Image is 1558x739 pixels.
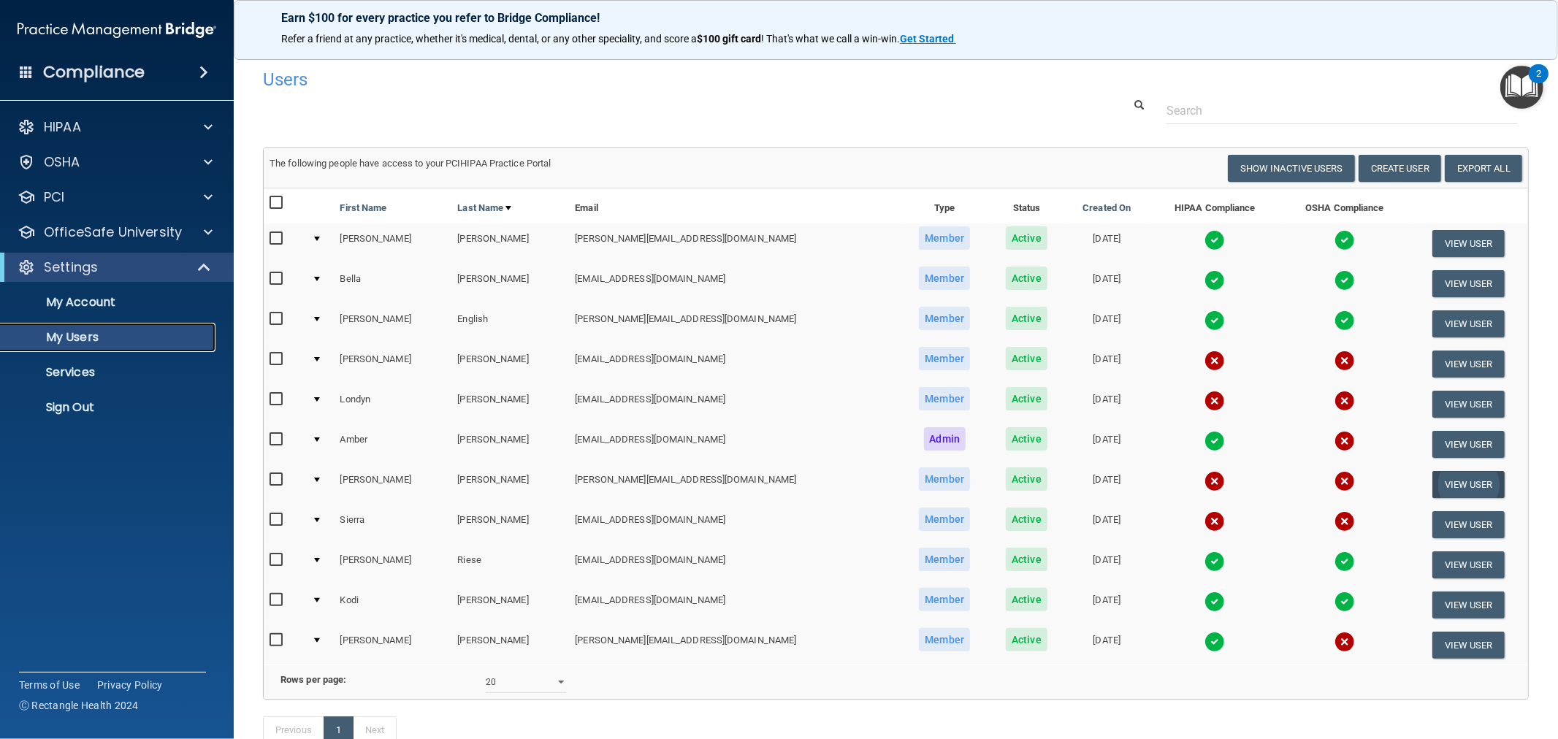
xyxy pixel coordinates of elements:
[1204,230,1225,250] img: tick.e7d51cea.svg
[1204,551,1225,572] img: tick.e7d51cea.svg
[44,259,98,276] p: Settings
[44,188,64,206] p: PCI
[569,344,900,384] td: [EMAIL_ADDRESS][DOMAIN_NAME]
[1204,591,1225,612] img: tick.e7d51cea.svg
[1006,467,1047,491] span: Active
[335,384,452,424] td: Londyn
[1432,230,1505,257] button: View User
[901,188,990,223] th: Type
[919,467,970,491] span: Member
[9,365,209,380] p: Services
[1064,223,1149,264] td: [DATE]
[451,264,569,304] td: [PERSON_NAME]
[1432,391,1505,418] button: View User
[1334,310,1355,331] img: tick.e7d51cea.svg
[270,158,551,169] span: The following people have access to your PCIHIPAA Practice Portal
[919,387,970,410] span: Member
[335,625,452,665] td: [PERSON_NAME]
[457,199,511,217] a: Last Name
[1445,155,1522,182] a: Export All
[1359,155,1441,182] button: Create User
[1064,384,1149,424] td: [DATE]
[1064,625,1149,665] td: [DATE]
[1006,628,1047,651] span: Active
[44,118,81,136] p: HIPAA
[9,330,209,345] p: My Users
[919,267,970,290] span: Member
[281,33,697,45] span: Refer a friend at any practice, whether it's medical, dental, or any other speciality, and score a
[97,678,163,692] a: Privacy Policy
[1064,304,1149,344] td: [DATE]
[1006,548,1047,571] span: Active
[569,264,900,304] td: [EMAIL_ADDRESS][DOMAIN_NAME]
[18,223,213,241] a: OfficeSafe University
[18,259,212,276] a: Settings
[919,226,970,250] span: Member
[989,188,1064,223] th: Status
[1204,351,1225,371] img: cross.ca9f0e7f.svg
[280,674,346,685] b: Rows per page:
[451,545,569,585] td: Riese
[919,347,970,370] span: Member
[19,678,80,692] a: Terms of Use
[451,625,569,665] td: [PERSON_NAME]
[919,508,970,531] span: Member
[1334,230,1355,250] img: tick.e7d51cea.svg
[1500,66,1543,109] button: Open Resource Center, 2 new notifications
[1334,391,1355,411] img: cross.ca9f0e7f.svg
[1432,431,1505,458] button: View User
[1228,155,1355,182] button: Show Inactive Users
[19,698,139,713] span: Ⓒ Rectangle Health 2024
[9,295,209,310] p: My Account
[1064,585,1149,625] td: [DATE]
[1064,505,1149,545] td: [DATE]
[1064,424,1149,464] td: [DATE]
[919,307,970,330] span: Member
[451,585,569,625] td: [PERSON_NAME]
[1006,588,1047,611] span: Active
[18,153,213,171] a: OSHA
[569,384,900,424] td: [EMAIL_ADDRESS][DOMAIN_NAME]
[451,223,569,264] td: [PERSON_NAME]
[335,344,452,384] td: [PERSON_NAME]
[1006,267,1047,290] span: Active
[18,188,213,206] a: PCI
[569,585,900,625] td: [EMAIL_ADDRESS][DOMAIN_NAME]
[1204,310,1225,331] img: tick.e7d51cea.svg
[1166,97,1518,124] input: Search
[1204,471,1225,491] img: cross.ca9f0e7f.svg
[1334,431,1355,451] img: cross.ca9f0e7f.svg
[1006,387,1047,410] span: Active
[1204,511,1225,532] img: cross.ca9f0e7f.svg
[44,153,80,171] p: OSHA
[697,33,761,45] strong: $100 gift card
[1334,471,1355,491] img: cross.ca9f0e7f.svg
[43,62,145,83] h4: Compliance
[1150,188,1281,223] th: HIPAA Compliance
[761,33,900,45] span: ! That's what we call a win-win.
[900,33,956,45] a: Get Started
[1432,351,1505,378] button: View User
[1334,351,1355,371] img: cross.ca9f0e7f.svg
[569,625,900,665] td: [PERSON_NAME][EMAIL_ADDRESS][DOMAIN_NAME]
[335,545,452,585] td: [PERSON_NAME]
[451,505,569,545] td: [PERSON_NAME]
[263,70,992,89] h4: Users
[569,188,900,223] th: Email
[335,424,452,464] td: Amber
[1082,199,1131,217] a: Created On
[924,427,966,451] span: Admin
[1064,464,1149,505] td: [DATE]
[1204,431,1225,451] img: tick.e7d51cea.svg
[569,505,900,545] td: [EMAIL_ADDRESS][DOMAIN_NAME]
[919,628,970,651] span: Member
[569,304,900,344] td: [PERSON_NAME][EMAIL_ADDRESS][DOMAIN_NAME]
[1334,632,1355,652] img: cross.ca9f0e7f.svg
[451,344,569,384] td: [PERSON_NAME]
[335,585,452,625] td: Kodi
[281,11,1511,25] p: Earn $100 for every practice you refer to Bridge Compliance!
[1334,270,1355,291] img: tick.e7d51cea.svg
[451,304,569,344] td: English
[1204,270,1225,291] img: tick.e7d51cea.svg
[18,118,213,136] a: HIPAA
